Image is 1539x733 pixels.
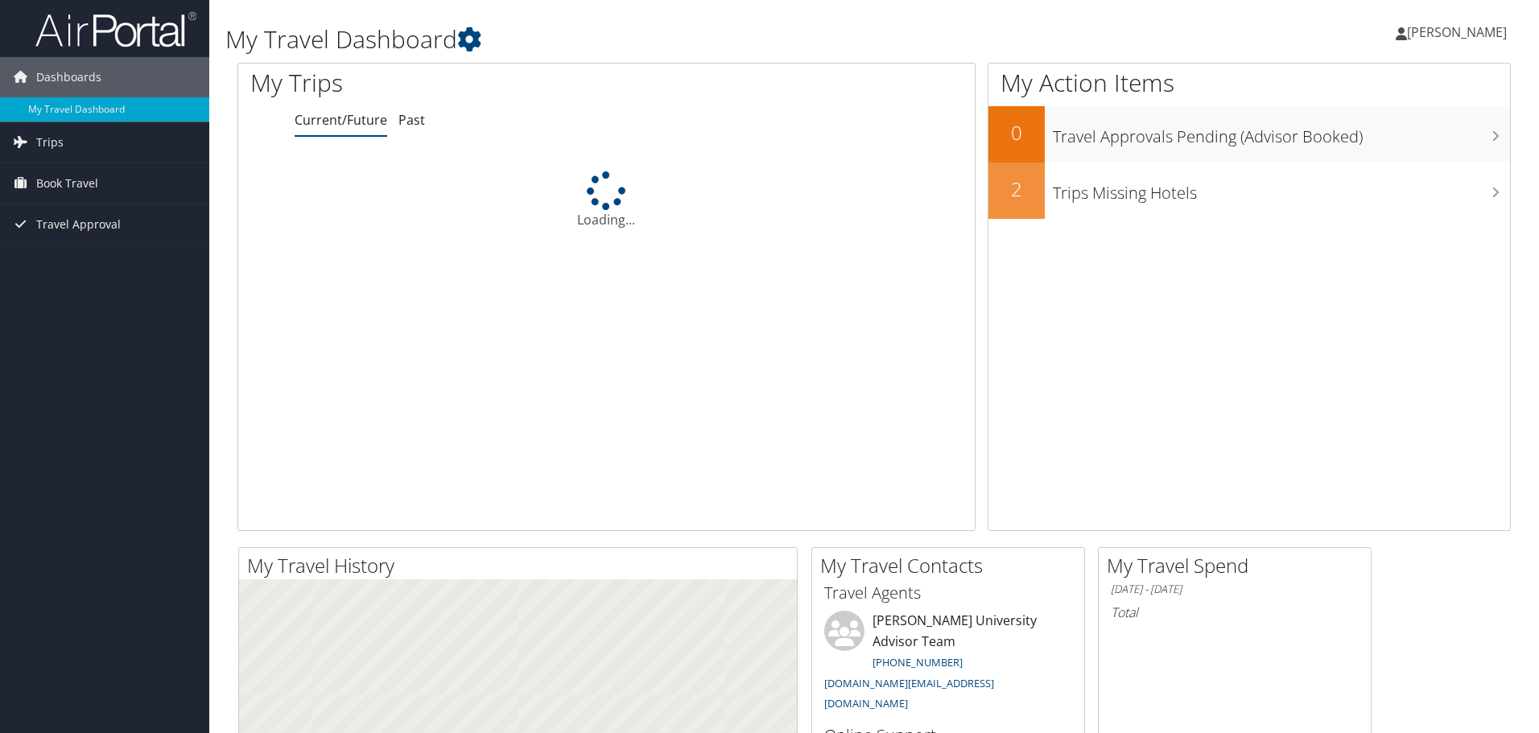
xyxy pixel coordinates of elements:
[988,175,1045,203] h2: 2
[250,66,656,100] h1: My Trips
[225,23,1091,56] h1: My Travel Dashboard
[988,119,1045,146] h2: 0
[1396,8,1523,56] a: [PERSON_NAME]
[1053,174,1510,204] h3: Trips Missing Hotels
[295,111,387,129] a: Current/Future
[36,204,121,245] span: Travel Approval
[36,163,98,204] span: Book Travel
[820,552,1084,579] h2: My Travel Contacts
[816,611,1080,718] li: [PERSON_NAME] University Advisor Team
[988,163,1510,219] a: 2Trips Missing Hotels
[247,552,797,579] h2: My Travel History
[1111,603,1359,621] h6: Total
[1111,582,1359,597] h6: [DATE] - [DATE]
[36,122,64,163] span: Trips
[824,582,1072,604] h3: Travel Agents
[824,676,994,711] a: [DOMAIN_NAME][EMAIL_ADDRESS][DOMAIN_NAME]
[1053,117,1510,148] h3: Travel Approvals Pending (Advisor Booked)
[988,106,1510,163] a: 0Travel Approvals Pending (Advisor Booked)
[238,171,975,229] div: Loading...
[35,10,196,48] img: airportal-logo.png
[988,66,1510,100] h1: My Action Items
[1107,552,1371,579] h2: My Travel Spend
[1407,23,1507,41] span: [PERSON_NAME]
[398,111,425,129] a: Past
[873,655,963,669] a: [PHONE_NUMBER]
[36,57,101,97] span: Dashboards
